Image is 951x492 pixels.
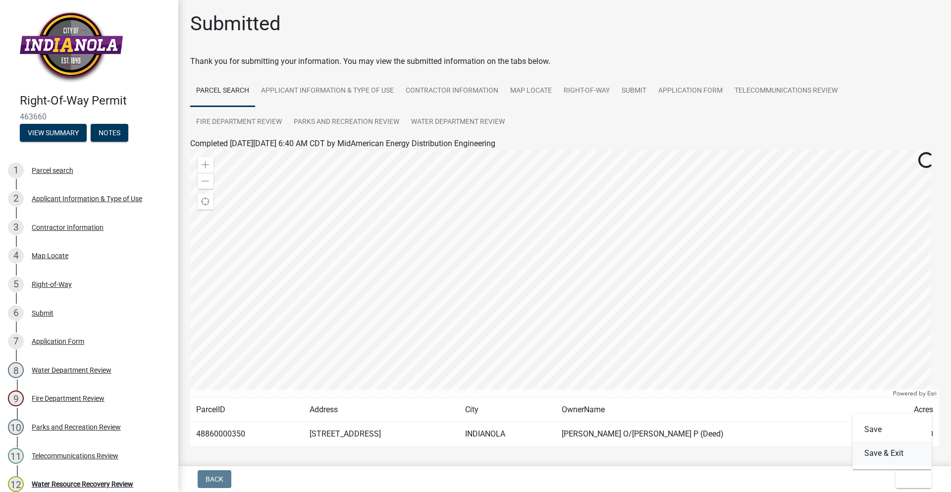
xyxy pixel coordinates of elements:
[190,107,288,138] a: Fire Department Review
[903,475,918,483] span: Exit
[32,310,53,317] div: Submit
[20,124,87,142] button: View Summary
[32,481,133,488] div: Water Resource Recovery Review
[190,398,304,422] td: ParcelID
[206,475,223,483] span: Back
[891,389,939,397] div: Powered by
[459,422,556,446] td: INDIANOLA
[852,418,932,441] button: Save
[304,422,459,446] td: [STREET_ADDRESS]
[8,448,24,464] div: 11
[880,398,939,422] td: Acres
[190,12,281,36] h1: Submitted
[198,157,213,173] div: Zoom in
[652,75,729,107] a: Application Form
[8,191,24,207] div: 2
[91,129,128,137] wm-modal-confirm: Notes
[190,75,255,107] a: Parcel search
[32,224,104,231] div: Contractor Information
[198,194,213,210] div: Find my location
[504,75,558,107] a: Map Locate
[32,281,72,288] div: Right-of-Way
[32,252,68,259] div: Map Locate
[198,173,213,189] div: Zoom out
[8,333,24,349] div: 7
[8,476,24,492] div: 12
[198,470,231,488] button: Back
[896,470,932,488] button: Exit
[405,107,511,138] a: Water Department Review
[852,441,932,465] button: Save & Exit
[190,55,939,67] div: Thank you for submitting your information. You may view the submitted information on the tabs below.
[32,367,111,374] div: Water Department Review
[32,167,73,174] div: Parcel search
[927,390,937,397] a: Esri
[20,10,123,83] img: City of Indianola, Iowa
[556,422,880,446] td: [PERSON_NAME] O/[PERSON_NAME] P (Deed)
[852,414,932,469] div: Exit
[8,219,24,235] div: 3
[255,75,400,107] a: Applicant Information & Type of Use
[20,94,170,108] h4: Right-Of-Way Permit
[8,390,24,406] div: 9
[459,398,556,422] td: City
[400,75,504,107] a: Contractor Information
[20,112,158,121] span: 463660
[190,422,304,446] td: 48860000350
[32,195,142,202] div: Applicant Information & Type of Use
[616,75,652,107] a: Submit
[8,419,24,435] div: 10
[190,139,495,148] span: Completed [DATE][DATE] 6:40 AM CDT by MidAmerican Energy Distribution Engineering
[8,276,24,292] div: 5
[8,163,24,178] div: 1
[729,75,844,107] a: Telecommunications Review
[20,129,87,137] wm-modal-confirm: Summary
[288,107,405,138] a: Parks and Recreation Review
[8,305,24,321] div: 6
[558,75,616,107] a: Right-of-Way
[32,395,105,402] div: Fire Department Review
[556,398,880,422] td: OwnerName
[32,338,84,345] div: Application Form
[32,452,118,459] div: Telecommunications Review
[32,424,121,431] div: Parks and Recreation Review
[91,124,128,142] button: Notes
[8,362,24,378] div: 8
[8,248,24,264] div: 4
[304,398,459,422] td: Address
